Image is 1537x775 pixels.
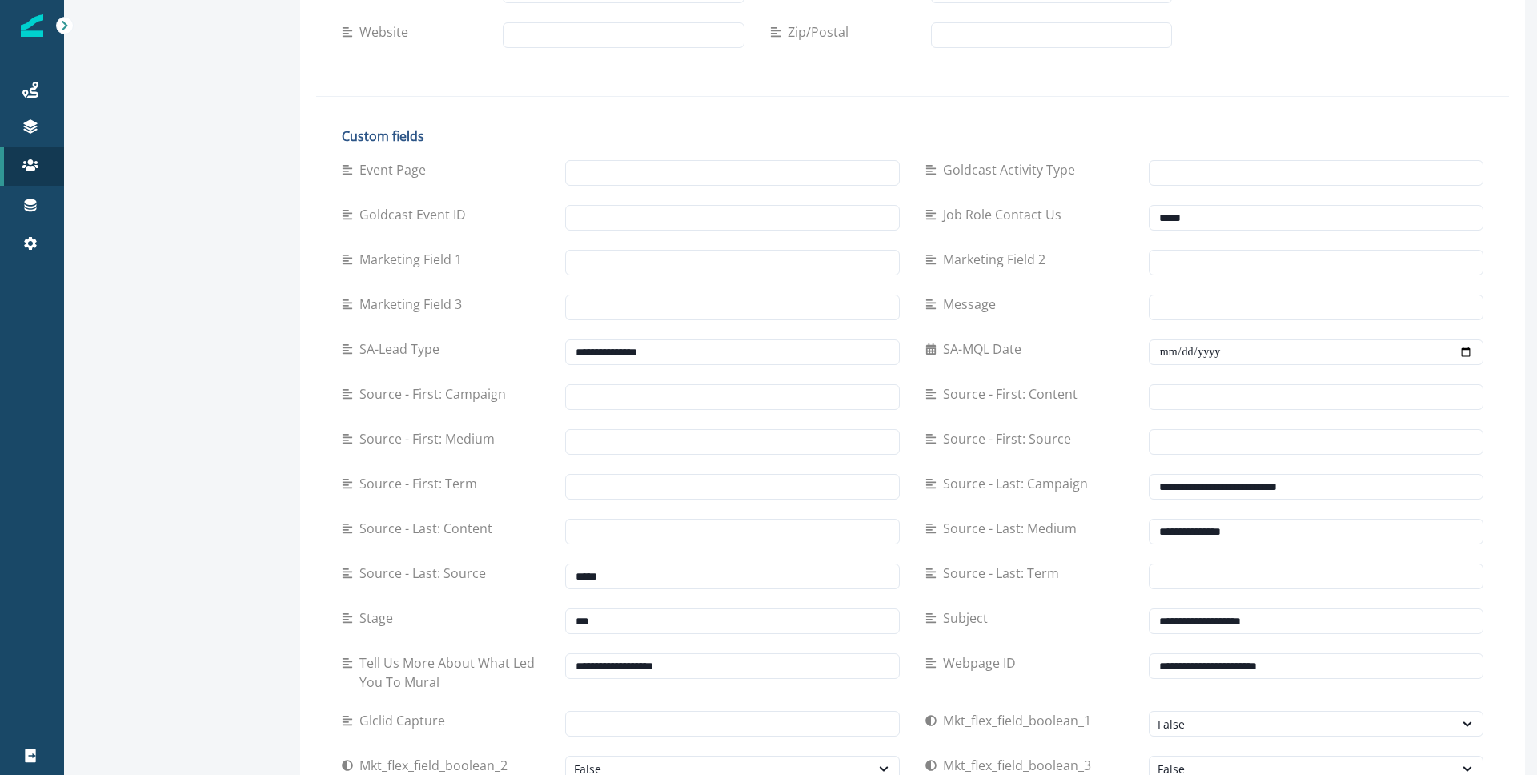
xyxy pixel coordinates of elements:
p: Source - Last: Term [943,564,1065,583]
p: Tell us more about what led you to Mural [359,653,565,692]
p: Source - Last: Medium [943,519,1083,538]
p: Message [943,295,1002,314]
p: mkt_flex_field_boolean_2 [359,756,514,775]
p: SA-Lead Type [359,339,446,359]
p: Goldcast Event ID [359,205,472,224]
p: glclid capture [359,711,451,730]
p: Source - First: Medium [359,429,501,448]
p: Source - Last: Content [359,519,499,538]
p: Source - Last: Source [359,564,492,583]
p: Website [359,22,415,42]
p: mkt_flex_field_boolean_3 [943,756,1098,775]
p: Marketing Field 2 [943,250,1052,269]
p: Subject [943,608,994,628]
p: Source - First: Source [943,429,1078,448]
p: Source - Last: Campaign [943,474,1094,493]
p: Marketing Field 1 [359,250,468,269]
img: Inflection [21,14,43,37]
p: Webpage ID [943,653,1022,673]
p: Stage [359,608,399,628]
p: mkt_flex_field_boolean_1 [943,711,1098,730]
p: Goldcast Activity Type [943,160,1082,179]
p: Marketing Field 3 [359,295,468,314]
p: Source - First: Campaign [359,384,512,404]
p: Source - First: Content [943,384,1084,404]
p: Source - First: Term [359,474,484,493]
p: Job Role Contact Us [943,205,1068,224]
p: Zip/Postal [788,22,855,42]
p: Event Page [359,160,432,179]
p: SA-MQL Date [943,339,1028,359]
h2: Custom fields [342,129,1483,144]
div: False [1158,716,1446,733]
